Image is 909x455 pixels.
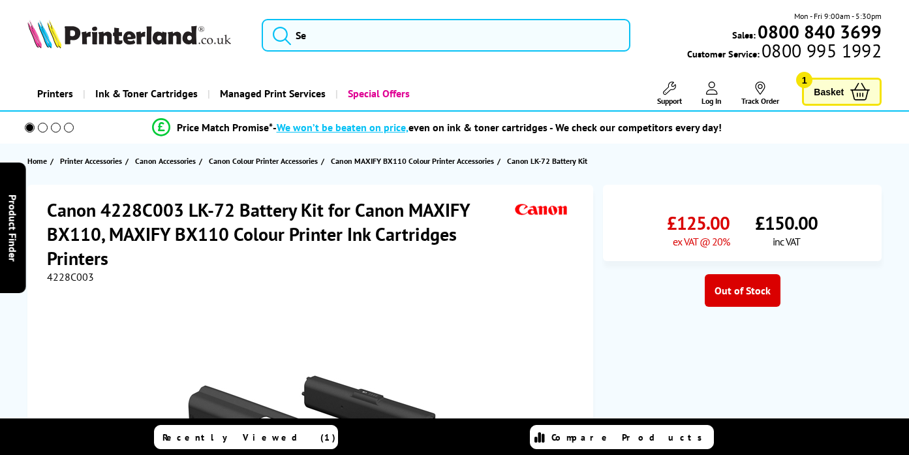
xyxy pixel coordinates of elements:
span: Customer Service: [687,44,882,60]
span: Sales: [732,29,756,41]
a: 0800 840 3699 [756,25,882,38]
a: Printerland Logo [27,20,245,51]
input: Se [262,19,631,52]
a: Canon LK-72 Battery Kit [507,154,591,168]
span: Canon MAXIFY BX110 Colour Printer Accessories [331,154,494,168]
div: Out of Stock [705,274,780,307]
span: Recently Viewed (1) [162,431,336,443]
span: Ink & Toner Cartridges [95,77,198,110]
span: 4228C003 [47,270,94,283]
span: Support [657,96,682,106]
span: Product Finder [7,194,20,261]
a: Track Order [741,82,779,106]
a: Basket 1 [802,78,882,106]
span: ex VAT @ 20% [673,235,730,248]
div: - even on ink & toner cartridges - We check our competitors every day! [273,121,722,134]
img: Printerland Logo [27,20,231,48]
span: Canon Colour Printer Accessories [209,154,318,168]
a: Canon Accessories [135,154,199,168]
span: Price Match Promise* [177,121,273,134]
a: Recently Viewed (1) [154,425,338,449]
li: modal_Promise [7,116,867,139]
a: Printer Accessories [60,154,125,168]
span: 1 [796,72,812,88]
a: Support [657,82,682,106]
span: 0800 995 1992 [760,44,882,57]
b: 0800 840 3699 [758,20,882,44]
a: Canon MAXIFY BX110 Colour Printer Accessories [331,154,497,168]
a: Compare Products [530,425,714,449]
span: Compare Products [551,431,709,443]
a: Special Offers [335,77,420,110]
img: Canon [512,198,572,222]
span: Mon - Fri 9:00am - 5:30pm [794,10,882,22]
a: Canon Colour Printer Accessories [209,154,321,168]
span: £125.00 [667,211,730,235]
h1: Canon 4228C003 LK-72 Battery Kit for Canon MAXIFY BX110, MAXIFY BX110 Colour Printer Ink Cartridg... [47,198,512,270]
a: Managed Print Services [208,77,335,110]
span: inc VAT [773,235,800,248]
span: Home [27,154,47,168]
a: Home [27,154,50,168]
span: Canon Accessories [135,154,196,168]
span: Log In [701,96,722,106]
a: Log In [701,82,722,106]
span: Basket [814,83,844,101]
a: Printers [27,77,83,110]
span: We won’t be beaten on price, [277,121,408,134]
span: Canon LK-72 Battery Kit [507,154,587,168]
span: Printer Accessories [60,154,122,168]
a: Ink & Toner Cartridges [83,77,208,110]
span: £150.00 [755,211,818,235]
